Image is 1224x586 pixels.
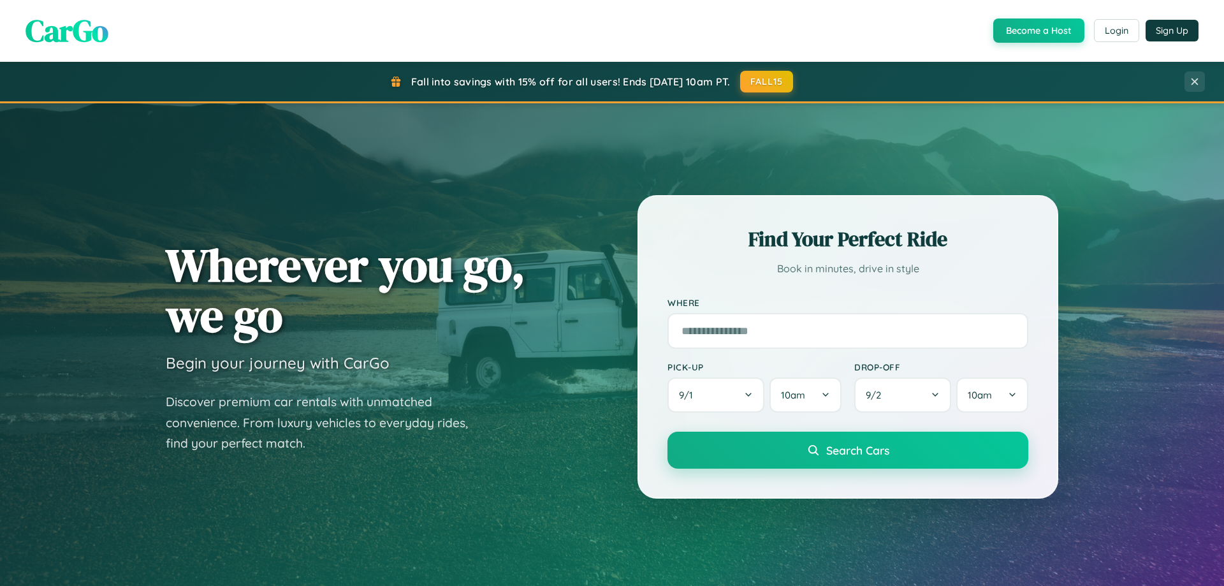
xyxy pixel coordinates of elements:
[166,240,525,341] h1: Wherever you go, we go
[1094,19,1139,42] button: Login
[826,443,889,457] span: Search Cars
[667,377,764,413] button: 9/1
[411,75,731,88] span: Fall into savings with 15% off for all users! Ends [DATE] 10am PT.
[769,377,841,413] button: 10am
[166,392,484,454] p: Discover premium car rentals with unmatched convenience. From luxury vehicles to everyday rides, ...
[667,225,1028,253] h2: Find Your Perfect Ride
[679,389,699,401] span: 9 / 1
[854,377,951,413] button: 9/2
[781,389,805,401] span: 10am
[866,389,887,401] span: 9 / 2
[667,432,1028,469] button: Search Cars
[1146,20,1198,41] button: Sign Up
[854,362,1028,372] label: Drop-off
[740,71,794,92] button: FALL15
[968,389,992,401] span: 10am
[667,260,1028,278] p: Book in minutes, drive in style
[993,18,1084,43] button: Become a Host
[166,353,390,372] h3: Begin your journey with CarGo
[956,377,1028,413] button: 10am
[667,297,1028,308] label: Where
[25,10,108,52] span: CarGo
[667,362,841,372] label: Pick-up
